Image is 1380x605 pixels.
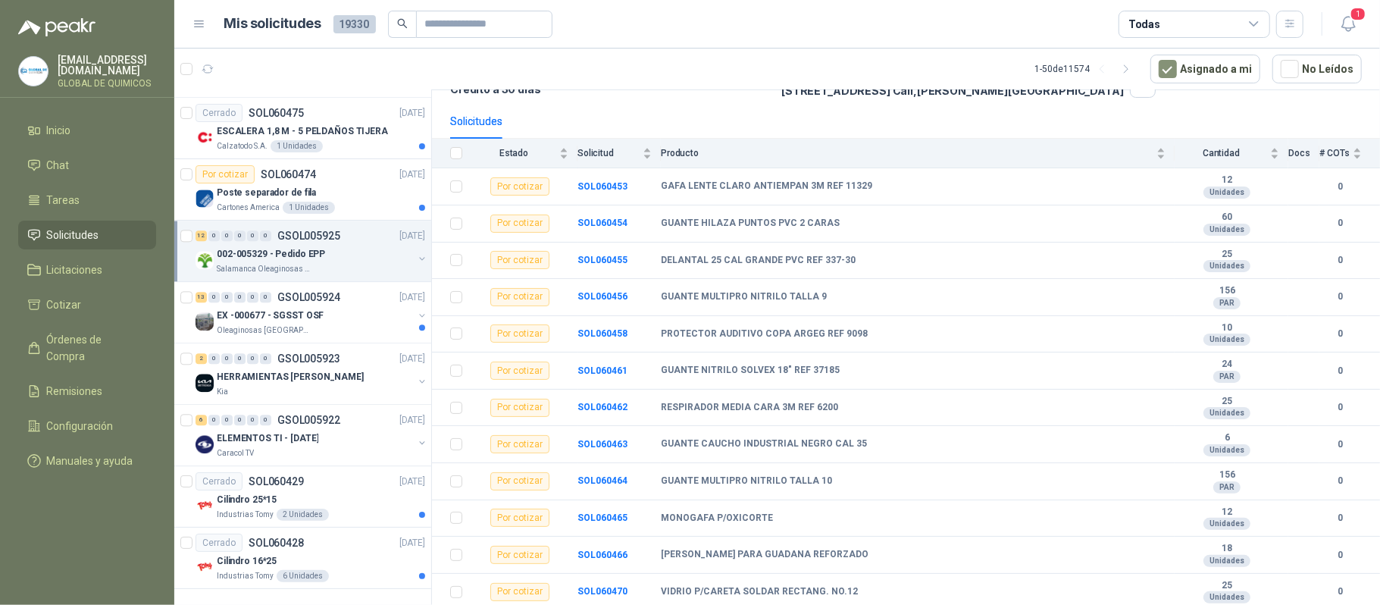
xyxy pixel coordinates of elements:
p: SOL060474 [261,169,316,180]
div: Solicitudes [450,113,502,130]
div: 0 [208,353,220,364]
a: SOL060470 [577,586,627,597]
div: 0 [234,230,246,241]
p: GSOL005924 [277,292,340,302]
b: 25 [1175,580,1279,592]
span: Chat [47,157,70,174]
a: CerradoSOL060429[DATE] Company LogoCilindro 25*15Industrias Tomy2 Unidades [174,466,431,528]
h1: Mis solicitudes [224,13,321,35]
b: 0 [1319,400,1362,415]
div: Por cotizar [490,399,549,417]
p: [DATE] [399,536,425,550]
b: 10 [1175,322,1279,334]
a: Chat [18,151,156,180]
th: Producto [661,139,1175,168]
div: Por cotizar [490,583,549,601]
a: SOL060465 [577,513,627,523]
div: Cerrado [196,534,243,552]
div: Unidades [1203,591,1250,603]
span: Configuración [47,418,114,434]
p: SOL060428 [249,538,304,548]
a: Tareas [18,186,156,215]
div: 0 [247,230,258,241]
a: SOL060462 [577,402,627,412]
b: [PERSON_NAME] PARA GUADANA REFORZADO [661,549,868,561]
a: SOL060456 [577,291,627,302]
p: EX -000677 - SGSST OSF [217,309,324,323]
div: 0 [221,230,233,241]
th: Docs [1288,139,1319,168]
b: 12 [1175,506,1279,519]
a: Inicio [18,116,156,145]
b: GAFA LENTE CLARO ANTIEMPAN 3M REF 11329 [661,180,872,193]
div: Unidades [1203,555,1250,567]
div: 0 [221,353,233,364]
div: PAR [1213,371,1241,383]
b: GUANTE CAUCHO INDUSTRIAL NEGRO CAL 35 [661,438,867,450]
img: Company Logo [196,312,214,331]
div: 0 [234,292,246,302]
b: 0 [1319,253,1362,268]
b: SOL060464 [577,475,627,486]
div: Por cotizar [490,435,549,453]
div: 13 [196,292,207,302]
img: Company Logo [196,558,214,576]
div: Unidades [1203,334,1250,346]
b: GUANTE HILAZA PUNTOS PVC 2 CARAS [661,218,840,230]
a: Cotizar [18,290,156,319]
div: 0 [260,415,271,425]
b: 0 [1319,290,1362,304]
span: # COTs [1319,148,1350,158]
th: Solicitud [577,139,661,168]
a: SOL060454 [577,218,627,228]
a: Por cotizarSOL060474[DATE] Company LogoPoste separador de filaCartones America1 Unidades [174,159,431,221]
p: Industrias Tomy [217,509,274,521]
a: Remisiones [18,377,156,406]
button: 1 [1335,11,1362,38]
p: [DATE] [399,413,425,428]
p: [DATE] [399,352,425,366]
a: Licitaciones [18,255,156,284]
span: 19330 [333,15,376,33]
div: 6 Unidades [277,570,329,582]
div: Unidades [1203,260,1250,272]
p: GSOL005922 [277,415,340,425]
b: 0 [1319,585,1362,599]
img: Company Logo [196,251,214,269]
div: 0 [221,415,233,425]
div: 1 - 50 de 11574 [1034,57,1138,81]
div: Por cotizar [490,288,549,306]
b: 18 [1175,543,1279,555]
b: SOL060453 [577,181,627,192]
b: RESPIRADOR MEDIA CARA 3M REF 6200 [661,402,838,414]
div: Unidades [1203,518,1250,530]
b: VIDRIO P/CARETA SOLDAR RECTANG. NO.12 [661,586,858,598]
div: Por cotizar [196,165,255,183]
b: GUANTE MULTIPRO NITRILO TALLA 10 [661,475,832,487]
a: SOL060458 [577,328,627,339]
div: Cerrado [196,104,243,122]
img: Company Logo [196,190,214,208]
img: Logo peakr [18,18,95,36]
p: Oleaginosas [GEOGRAPHIC_DATA][PERSON_NAME] [217,324,312,337]
div: 0 [221,292,233,302]
span: Cotizar [47,296,82,313]
p: [DATE] [399,168,425,182]
span: Licitaciones [47,262,103,278]
div: 0 [208,415,220,425]
div: 0 [234,353,246,364]
img: Company Logo [196,497,214,515]
a: 2 0 0 0 0 0 GSOL005923[DATE] Company LogoHERRAMIENTAS [PERSON_NAME]Kia [196,350,428,398]
p: SOL060475 [249,108,304,118]
span: search [397,18,408,29]
b: DELANTAL 25 CAL GRANDE PVC REF 337-30 [661,255,856,267]
div: 2 Unidades [277,509,329,521]
a: Órdenes de Compra [18,325,156,371]
b: 24 [1175,359,1279,371]
p: ELEMENTOS TI - [DATE] [217,431,318,446]
b: 0 [1319,216,1362,230]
